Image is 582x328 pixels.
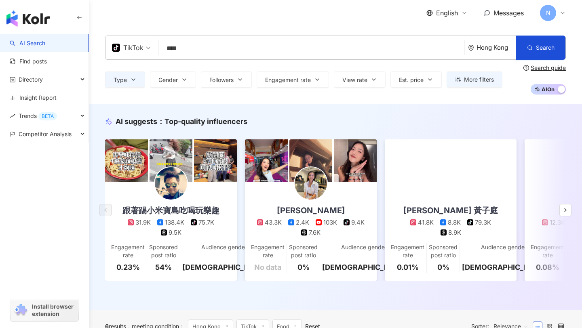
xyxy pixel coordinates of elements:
div: [DEMOGRAPHIC_DATA] [462,262,545,272]
a: searchAI Search [10,39,45,47]
img: post-image [525,139,567,182]
div: [PERSON_NAME] [269,205,353,216]
span: Install browser extension [32,303,76,317]
div: No data [254,262,281,272]
div: 103K [323,218,337,227]
span: Trends [19,107,57,125]
div: Sponsored post ratio [289,243,318,259]
div: Sponsored post ratio [149,243,178,259]
div: Engagement rate [251,243,285,259]
div: [DEMOGRAPHIC_DATA] [322,262,405,272]
button: Gender [150,71,196,88]
div: 12.3K [550,218,565,227]
span: environment [468,45,474,51]
span: English [436,8,458,17]
span: N [546,8,550,17]
div: 41.8K [418,218,434,227]
div: 9.5K [169,228,181,237]
a: chrome extensionInstall browser extension [11,299,78,321]
a: Find posts [10,57,47,65]
span: Directory [19,70,43,88]
div: 0.08% [536,262,559,272]
span: Type [114,77,127,83]
div: 9.4K [351,218,365,227]
div: 8.8K [448,218,461,227]
button: Search [516,36,565,60]
img: KOL Avatar [155,167,187,200]
div: 2.4K [296,218,309,227]
span: Messages [493,9,524,17]
div: AI suggests ： [116,116,247,126]
div: 0.23% [116,262,140,272]
div: Audience gender [201,243,247,251]
div: 0.01% [397,262,419,272]
img: logo [6,11,50,27]
span: Competitor Analysis [19,125,72,143]
img: KOL Avatar [434,167,467,200]
a: Insight Report [10,94,57,102]
div: 138.4K [165,218,184,227]
div: 43.3K [265,218,282,227]
img: chrome extension [13,304,28,317]
button: More filters [447,71,502,88]
img: post-image [105,139,148,182]
div: TikTok [112,41,143,54]
span: Search [536,44,555,51]
div: Audience gender [481,243,527,251]
div: Audience gender [341,243,387,251]
img: KOL Avatar [295,167,327,200]
div: 75.7K [198,218,214,227]
div: BETA [38,112,57,120]
div: [PERSON_NAME] 黃子庭 [395,205,506,216]
a: [PERSON_NAME]43.3K2.4K103K9.4K7.6KEngagement rateNo dataSponsored post ratio0%Audience gender[DEM... [245,182,377,280]
div: 54% [155,262,172,272]
span: Gender [158,77,178,83]
div: 跟著踢小米寶島吃喝玩樂趣 [114,205,228,216]
div: 8.9K [448,228,461,237]
div: 7.6K [309,228,321,237]
img: post-image [474,139,517,182]
div: [DEMOGRAPHIC_DATA] [182,262,266,272]
span: rise [10,113,15,119]
a: [PERSON_NAME] 黃子庭41.8K8.8K79.3K8.9KEngagement rate0.01%Sponsored post ratio0%Audience gender[DEMO... [385,182,517,280]
div: Sponsored post ratio [429,243,458,259]
a: 跟著踢小米寶島吃喝玩樂趣31.9K138.4K75.7K9.5KEngagement rate0.23%Sponsored post ratio54%Audience gender[DEMOGR... [105,182,237,280]
div: 31.9K [135,218,151,227]
div: 0% [437,262,449,272]
button: Type [105,71,145,88]
div: Engagement rate [111,243,145,259]
img: post-image [150,139,192,182]
div: Engagement rate [531,243,564,259]
span: More filters [464,76,494,83]
span: question-circle [523,65,529,71]
div: Hong Kong [477,44,516,51]
div: Search guide [531,65,566,71]
div: 0% [297,262,310,272]
div: 79.3K [475,218,491,227]
div: Engagement rate [391,243,424,259]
